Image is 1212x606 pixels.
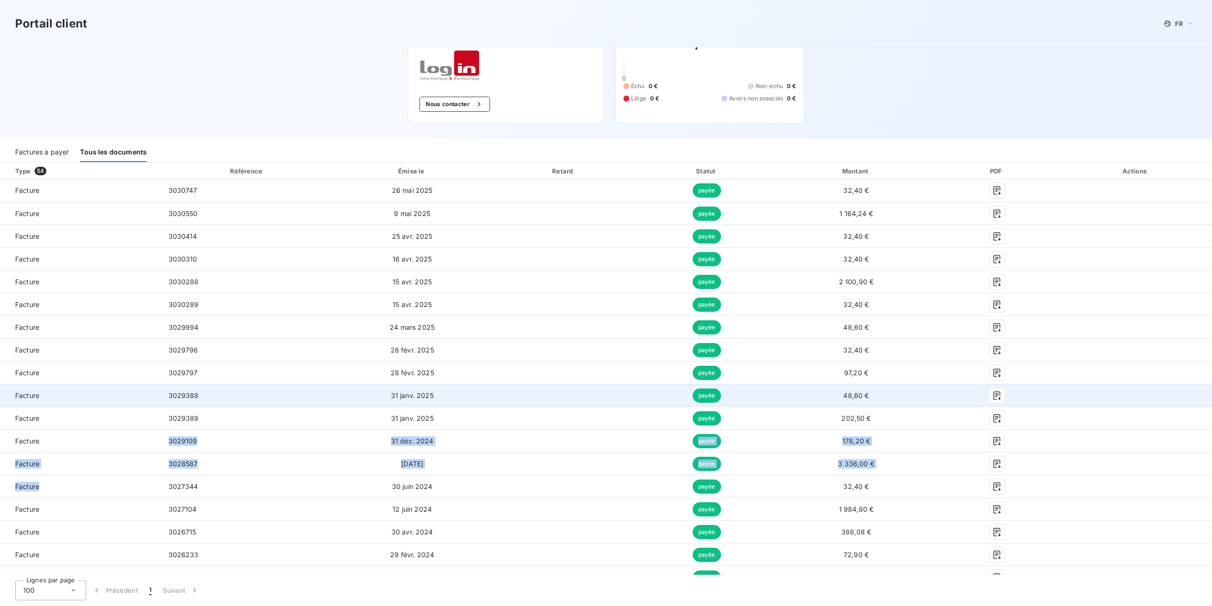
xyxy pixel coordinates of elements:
[391,414,434,422] span: 31 janv. 2025
[143,580,157,600] button: 1
[693,479,721,494] span: payée
[8,527,153,537] span: Facture
[392,255,432,263] span: 16 avr. 2025
[169,232,197,240] span: 3030414
[638,166,775,176] div: Statut
[169,278,199,286] span: 3030288
[779,166,933,176] div: Montant
[1175,20,1183,27] span: FR
[169,573,197,581] span: 3023891
[8,277,153,287] span: Facture
[937,166,1057,176] div: PDF
[169,437,197,445] span: 3029109
[8,368,153,378] span: Facture
[391,391,434,399] span: 31 janv. 2025
[169,482,198,490] span: 3027344
[693,343,721,357] span: payée
[693,207,721,221] span: payée
[844,369,868,377] span: 97,20 €
[843,391,869,399] span: 48,60 €
[169,209,198,217] span: 3030550
[8,436,153,446] span: Facture
[693,570,721,585] span: payée
[392,505,432,513] span: 12 juin 2024
[693,525,721,539] span: payée
[169,346,198,354] span: 3029796
[493,166,634,176] div: Retard
[693,457,721,471] span: payée
[843,573,869,581] span: 32,40 €
[23,586,35,595] span: 100
[8,482,153,491] span: Facture
[169,460,198,468] span: 3028587
[1061,166,1210,176] div: Actions
[8,505,153,514] span: Facture
[419,97,490,112] button: Nous contacter
[839,209,873,217] span: 1 164,24 €
[844,551,869,559] span: 72,90 €
[391,437,434,445] span: 31 déc. 2024
[842,437,870,445] span: 178,20 €
[8,573,153,582] span: Facture
[169,323,199,331] span: 3029994
[335,166,489,176] div: Émise le
[15,15,87,32] h3: Portail client
[8,186,153,195] span: Facture
[693,183,721,198] span: payée
[390,323,435,331] span: 24 mars 2025
[8,550,153,560] span: Facture
[8,459,153,469] span: Facture
[693,320,721,335] span: payée
[392,278,432,286] span: 15 avr. 2025
[693,434,721,448] span: payée
[392,186,433,194] span: 26 mai 2025
[693,298,721,312] span: payée
[169,186,197,194] span: 3030747
[843,186,869,194] span: 32,40 €
[392,232,433,240] span: 25 avr. 2025
[9,166,159,176] div: Type
[169,369,198,377] span: 3029797
[649,82,658,90] span: 0 €
[35,167,46,175] span: 54
[169,528,196,536] span: 3026715
[693,252,721,266] span: payée
[391,346,434,354] span: 28 févr. 2025
[693,411,721,425] span: payée
[631,82,645,90] span: Échu
[622,74,626,82] span: 0
[392,528,433,536] span: 30 avr. 2024
[693,366,721,380] span: payée
[392,300,432,308] span: 15 avr. 2025
[729,94,783,103] span: Avoirs non associés
[419,50,480,81] img: Company logo
[86,580,143,600] button: Précédent
[8,414,153,423] span: Facture
[15,142,69,162] div: Factures à payer
[839,505,874,513] span: 1 984,80 €
[693,389,721,403] span: payée
[8,209,153,218] span: Facture
[8,232,153,241] span: Facture
[390,551,434,559] span: 29 févr. 2024
[650,94,659,103] span: 0 €
[631,94,646,103] span: Litige
[693,275,721,289] span: payée
[169,551,199,559] span: 3026233
[8,323,153,332] span: Facture
[843,346,869,354] span: 32,40 €
[843,482,869,490] span: 32,40 €
[149,586,151,595] span: 1
[169,391,199,399] span: 3029388
[843,300,869,308] span: 32,40 €
[841,528,871,536] span: 388,08 €
[843,232,869,240] span: 32,40 €
[157,580,205,600] button: Suivant
[169,505,197,513] span: 3027104
[841,414,871,422] span: 202,50 €
[169,414,199,422] span: 3029389
[394,209,430,217] span: 9 mai 2025
[843,255,869,263] span: 32,40 €
[169,255,197,263] span: 3030310
[838,460,874,468] span: 3 336,00 €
